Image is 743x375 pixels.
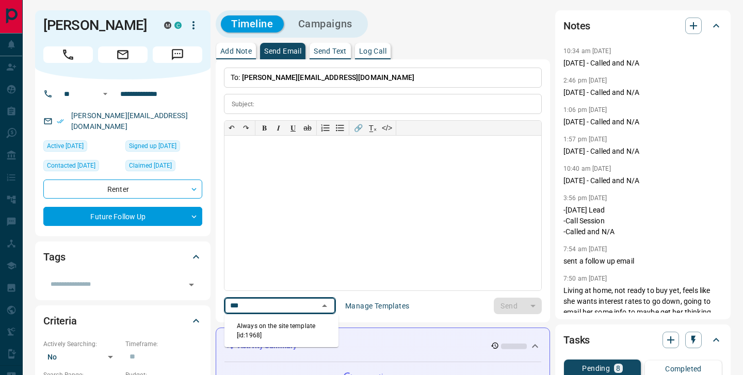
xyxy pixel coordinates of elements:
button: 𝐁 [257,121,271,135]
p: [DATE] - Called and N/A [563,117,722,127]
div: No [43,349,120,365]
p: sent a follow up email [563,256,722,267]
button: T̲ₓ [365,121,380,135]
p: [DATE] - Called and N/A [563,175,722,186]
svg: Email Verified [57,118,64,125]
p: Add Note [220,47,252,55]
button: Close [317,299,332,313]
div: Activity Summary [224,336,541,355]
button: 𝑰 [271,121,286,135]
h2: Notes [563,18,590,34]
span: Email [98,46,148,63]
p: 7:50 am [DATE] [563,275,607,282]
button: Open [184,278,199,292]
p: Pending [582,365,610,372]
span: [PERSON_NAME][EMAIL_ADDRESS][DOMAIN_NAME] [242,73,414,81]
h1: [PERSON_NAME] [43,17,149,34]
p: Timeframe: [125,339,202,349]
p: 10:34 am [DATE] [563,47,611,55]
div: split button [494,298,542,314]
div: mrloft.ca [164,22,171,29]
button: </> [380,121,394,135]
button: Timeline [221,15,284,32]
p: 1:06 pm [DATE] [563,106,607,113]
div: Criteria [43,308,202,333]
span: Call [43,46,93,63]
button: Manage Templates [339,298,415,314]
p: -[DATE] Lead -Call Session -Called and N/A [563,205,722,237]
button: Campaigns [288,15,363,32]
p: [DATE] - Called and N/A [563,58,722,69]
h2: Tags [43,249,65,265]
button: ↷ [239,121,253,135]
div: Mon Jul 28 2025 [43,160,120,174]
div: Future Follow Up [43,207,202,226]
p: 7:54 am [DATE] [563,246,607,253]
p: Subject: [232,100,254,109]
span: Signed up [DATE] [129,141,176,151]
div: Tasks [563,328,722,352]
p: Send Email [264,47,301,55]
p: To: [224,68,542,88]
p: [DATE] - Called and N/A [563,146,722,157]
button: Numbered list [318,121,333,135]
span: Contacted [DATE] [47,160,95,171]
p: Living at home, not ready to buy yet, feels like she wants interest rates to go down, going to em... [563,285,722,329]
h2: Criteria [43,313,77,329]
p: Send Text [314,47,347,55]
p: Completed [665,365,702,372]
button: 𝐔 [286,121,300,135]
button: ↶ [224,121,239,135]
h2: Tasks [563,332,590,348]
p: Log Call [359,47,386,55]
button: 🔗 [351,121,365,135]
div: Sun Sep 14 2025 [43,140,120,155]
span: Claimed [DATE] [129,160,172,171]
button: Bullet list [333,121,347,135]
div: Tags [43,244,202,269]
p: [DATE] - Called and N/A [563,87,722,98]
div: Tue Apr 26 2022 [125,160,202,174]
p: 8 [616,365,620,372]
div: Renter [43,180,202,199]
div: condos.ca [174,22,182,29]
li: Always on the site template [id:1968] [224,318,338,343]
button: ab [300,121,315,135]
s: ab [303,124,312,132]
p: 10:40 am [DATE] [563,165,611,172]
p: 3:56 pm [DATE] [563,194,607,202]
p: 1:57 pm [DATE] [563,136,607,143]
div: Wed Aug 23 2017 [125,140,202,155]
a: [PERSON_NAME][EMAIL_ADDRESS][DOMAIN_NAME] [71,111,188,131]
p: Actively Searching: [43,339,120,349]
span: 𝐔 [290,124,296,132]
span: Active [DATE] [47,141,84,151]
p: 2:46 pm [DATE] [563,77,607,84]
div: Notes [563,13,722,38]
span: Message [153,46,202,63]
button: Open [99,88,111,100]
